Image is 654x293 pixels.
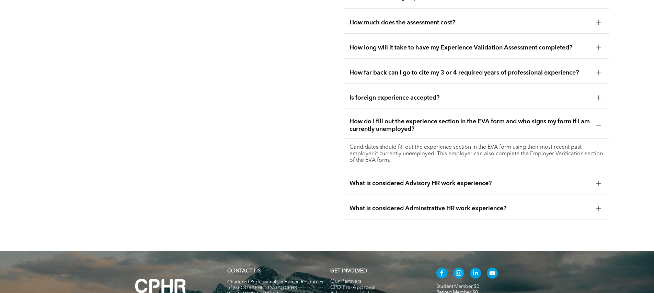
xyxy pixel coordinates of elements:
[436,268,447,280] a: facebook
[436,284,479,289] a: Student Member $0
[487,268,498,280] a: youtube
[349,19,591,26] span: How much does the assessment cost?
[349,94,591,102] span: Is foreign experience accepted?
[330,279,422,285] a: Our Partners
[330,285,422,291] a: CPD Pre-Approval
[470,268,481,280] a: linkedin
[349,205,591,212] span: What is considered Adminstrative HR work experience?
[227,269,261,274] a: CONTACT US
[349,118,591,133] span: How do I fill out the experience section in the EVA form and who signs my form if I am currently ...
[349,69,591,77] span: How far back can I go to cite my 3 or 4 required years of professional experience?
[453,268,464,280] a: instagram
[330,269,367,274] span: GET INVOLVED
[349,180,591,187] span: What is considered Advisory HR work experience?
[349,144,604,164] p: Candidates should fill out the experience section in the EVA form using their most recent past em...
[349,44,591,52] span: How long will it take to have my Experience Validation Assessment completed?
